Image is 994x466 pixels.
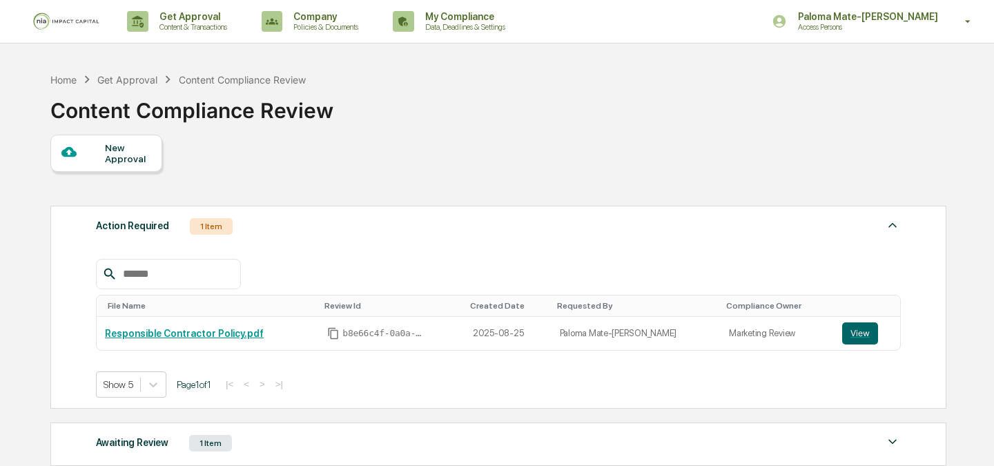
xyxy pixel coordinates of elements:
[282,11,365,22] p: Company
[179,74,306,86] div: Content Compliance Review
[721,317,834,350] td: Marketing Review
[884,434,901,450] img: caret
[327,327,340,340] span: Copy Id
[470,301,546,311] div: Toggle SortBy
[787,11,945,22] p: Paloma Mate-[PERSON_NAME]
[50,87,333,123] div: Content Compliance Review
[108,301,313,311] div: Toggle SortBy
[342,328,425,339] span: b8e66c4f-0a0a-4a2a-9923-b28b8add13bd
[465,317,552,350] td: 2025-08-25
[884,217,901,233] img: caret
[324,301,459,311] div: Toggle SortBy
[950,420,987,458] iframe: Open customer support
[222,378,237,390] button: |<
[282,22,365,32] p: Policies & Documents
[414,11,512,22] p: My Compliance
[190,218,233,235] div: 1 Item
[105,142,151,164] div: New Approval
[557,301,716,311] div: Toggle SortBy
[842,322,893,344] a: View
[148,11,234,22] p: Get Approval
[552,317,721,350] td: Paloma Mate-[PERSON_NAME]
[255,378,269,390] button: >
[148,22,234,32] p: Content & Transactions
[726,301,828,311] div: Toggle SortBy
[97,74,157,86] div: Get Approval
[842,322,878,344] button: View
[845,301,895,311] div: Toggle SortBy
[50,74,77,86] div: Home
[96,434,168,452] div: Awaiting Review
[33,12,99,30] img: logo
[271,378,287,390] button: >|
[96,217,169,235] div: Action Required
[414,22,512,32] p: Data, Deadlines & Settings
[105,328,264,339] a: Responsible Contractor Policy.pdf
[240,378,253,390] button: <
[787,22,922,32] p: Access Persons
[177,379,211,390] span: Page 1 of 1
[189,435,232,452] div: 1 Item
